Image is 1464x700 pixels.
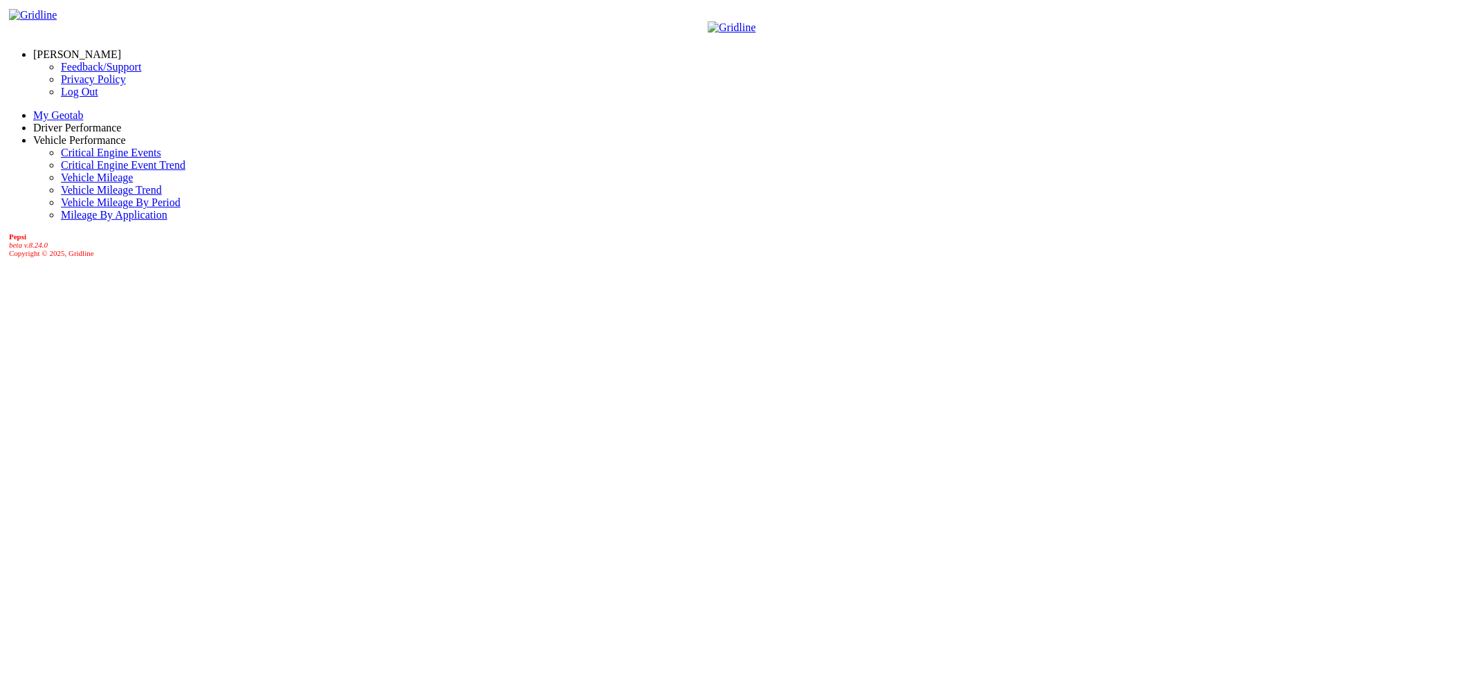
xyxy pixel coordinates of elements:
a: Driver Performance [33,122,122,133]
i: beta v.8.24.0 [9,241,48,249]
img: Gridline [9,9,57,21]
div: Copyright © 2025, Gridline [9,232,1458,257]
a: Privacy Policy [61,73,126,85]
a: My Geotab [33,109,83,121]
a: Feedback/Support [61,61,141,73]
a: Critical Engine Event Trend [61,159,185,171]
a: Critical Engine Events [61,147,161,158]
a: [PERSON_NAME] [33,48,121,60]
a: Mileage By Application [61,209,167,221]
a: Vehicle Performance [33,134,126,146]
img: Gridline [708,21,756,34]
a: Log Out [61,86,98,98]
a: Vehicle Mileage [61,172,133,183]
a: Vehicle Mileage Trend [61,184,162,196]
b: Pepsi [9,232,26,241]
a: Vehicle Mileage By Period [61,196,181,208]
